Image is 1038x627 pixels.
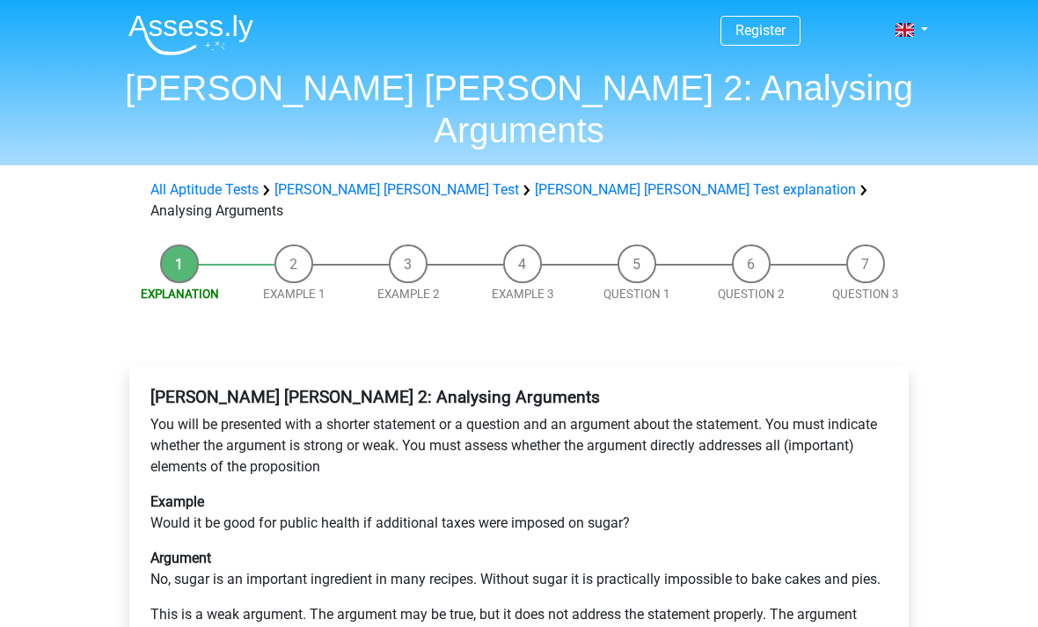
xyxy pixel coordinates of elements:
[832,288,899,301] a: Question 3
[735,22,786,39] a: Register
[128,14,253,55] img: Assessly
[141,288,219,301] a: Explanation
[150,493,204,510] b: Example
[150,387,600,407] b: [PERSON_NAME] [PERSON_NAME] 2: Analysing Arguments
[718,288,785,301] a: Question 2
[114,67,924,151] h1: [PERSON_NAME] [PERSON_NAME] 2: Analysing Arguments
[274,181,519,198] a: [PERSON_NAME] [PERSON_NAME] Test
[263,288,325,301] a: Example 1
[150,181,259,198] a: All Aptitude Tests
[492,288,554,301] a: Example 3
[150,414,888,478] p: You will be presented with a shorter statement or a question and an argument about the statement....
[150,550,211,566] b: Argument
[535,181,856,198] a: [PERSON_NAME] [PERSON_NAME] Test explanation
[377,288,440,301] a: Example 2
[143,179,895,222] div: Analysing Arguments
[603,288,670,301] a: Question 1
[150,492,888,534] p: Would it be good for public health if additional taxes were imposed on sugar?
[150,548,888,590] p: No, sugar is an important ingredient in many recipes. Without sugar it is practically impossible ...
